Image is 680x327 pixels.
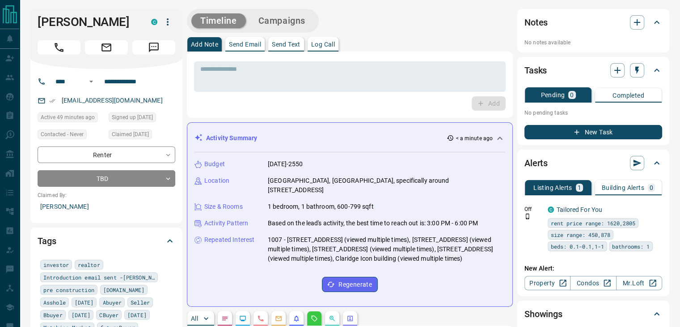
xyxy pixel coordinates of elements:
[38,234,56,248] h2: Tags
[204,176,229,185] p: Location
[257,315,264,322] svg: Calls
[49,98,55,104] svg: Email Verified
[43,310,63,319] span: Bbuyer
[524,106,662,120] p: No pending tasks
[524,60,662,81] div: Tasks
[239,315,246,322] svg: Lead Browsing Activity
[249,13,314,28] button: Campaigns
[570,276,616,290] a: Condos
[524,264,662,273] p: New Alert:
[132,40,175,55] span: Message
[127,310,147,319] span: [DATE]
[311,41,335,47] p: Log Call
[204,159,225,169] p: Budget
[524,125,662,139] button: New Task
[602,185,644,191] p: Building Alerts
[38,146,175,163] div: Renter
[191,315,198,322] p: All
[311,315,318,322] svg: Requests
[38,15,138,29] h1: [PERSON_NAME]
[551,242,604,251] span: beds: 0.1-0.1,1-1
[109,112,175,125] div: Sat Aug 16 2025
[293,315,300,322] svg: Listing Alerts
[268,235,505,263] p: 1007 - [STREET_ADDRESS] (viewed multiple times), [STREET_ADDRESS] (viewed multiple times), [STREE...
[524,156,548,170] h2: Alerts
[524,15,548,30] h2: Notes
[524,303,662,325] div: Showings
[112,130,149,139] span: Claimed [DATE]
[229,41,261,47] p: Send Email
[43,273,155,282] span: Introduction email sent -[PERSON_NAME]
[346,315,354,322] svg: Agent Actions
[112,113,153,122] span: Signed up [DATE]
[524,307,562,321] h2: Showings
[41,113,95,122] span: Active 49 minutes ago
[43,260,69,269] span: investor
[524,152,662,174] div: Alerts
[151,19,157,25] div: condos.ca
[272,41,300,47] p: Send Text
[551,230,610,239] span: size range: 450,878
[43,298,66,307] span: Asshole
[43,285,94,294] span: pre construction
[38,170,175,187] div: TBD
[329,315,336,322] svg: Opportunities
[86,76,97,87] button: Open
[38,230,175,252] div: Tags
[456,134,493,142] p: < a minute ago
[578,185,581,191] p: 1
[524,205,542,213] p: Off
[612,242,650,251] span: bathrooms: 1
[62,97,163,104] a: [EMAIL_ADDRESS][DOMAIN_NAME]
[72,310,91,319] span: [DATE]
[102,298,122,307] span: Abuyer
[612,92,644,99] p: Completed
[206,133,257,143] p: Activity Summary
[78,260,100,269] span: realtor
[524,39,662,47] p: No notes available
[551,219,635,228] span: rent price range: 1620,2805
[99,310,118,319] span: CBuyer
[548,207,554,213] div: condos.ca
[275,315,282,322] svg: Emails
[268,176,505,195] p: [GEOGRAPHIC_DATA], [GEOGRAPHIC_DATA], specifically around [STREET_ADDRESS]
[191,13,246,28] button: Timeline
[103,285,144,294] span: [DOMAIN_NAME]
[204,235,254,245] p: Repeated Interest
[533,185,572,191] p: Listing Alerts
[85,40,128,55] span: Email
[268,159,303,169] p: [DATE]-2550
[524,12,662,33] div: Notes
[616,276,662,290] a: Mr.Loft
[570,92,574,98] p: 0
[38,112,104,125] div: Mon Aug 18 2025
[109,129,175,142] div: Sat Aug 16 2025
[524,276,570,290] a: Property
[524,63,547,77] h2: Tasks
[131,298,150,307] span: Seller
[194,130,505,146] div: Activity Summary< a minute ago
[38,199,175,214] p: [PERSON_NAME]
[557,206,602,213] a: Tailored For You
[75,298,94,307] span: [DATE]
[524,213,531,219] svg: Push Notification Only
[191,41,218,47] p: Add Note
[204,202,243,211] p: Size & Rooms
[38,191,175,199] p: Claimed By:
[38,40,80,55] span: Call
[41,130,84,139] span: Contacted - Never
[221,315,228,322] svg: Notes
[268,202,374,211] p: 1 bedroom, 1 bathroom, 600-799 sqft
[650,185,653,191] p: 0
[268,219,478,228] p: Based on the lead's activity, the best time to reach out is: 3:00 PM - 6:00 PM
[204,219,248,228] p: Activity Pattern
[322,277,378,292] button: Regenerate
[541,92,565,98] p: Pending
